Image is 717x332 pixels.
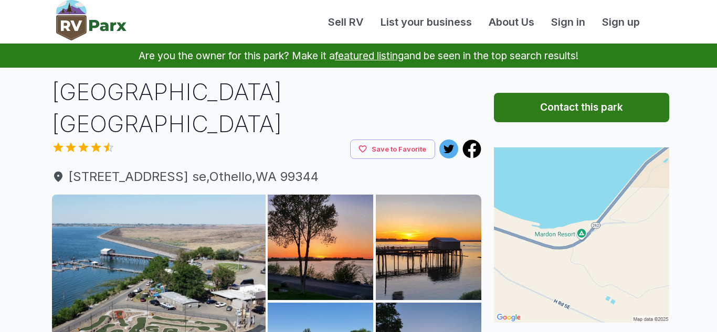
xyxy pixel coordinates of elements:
a: featured listing [335,49,404,62]
span: [STREET_ADDRESS] se , Othello , WA 99344 [52,167,481,186]
a: List your business [372,14,480,30]
img: AAcXr8p_eInZmLo7DW4mNf-dUdGZJUU_LgQIhDGNNIhQY-CMfvOvSc9Vcs_ztAPjbfgvCgMXOkaroJ609qMk0F1AlekayEsQd... [268,195,373,300]
p: Are you the owner for this park? Make it a and be seen in the top search results! [13,44,704,68]
h1: [GEOGRAPHIC_DATA] [GEOGRAPHIC_DATA] [52,76,481,140]
a: Sign in [543,14,594,30]
a: Sign up [594,14,648,30]
img: AAcXr8pKHYgruk3Kv4S8l08XdEL9-Ew8l8gT5cq33OvwLMSw276LSHZsKjCa348dGEZcQYOlZTaxtYjtaMeUQDuZZ36yRZsAu... [376,195,481,300]
button: Save to Favorite [350,140,435,159]
a: About Us [480,14,543,30]
a: Sell RV [320,14,372,30]
button: Contact this park [494,93,669,122]
img: Map for MarDon Resort on Potholes Reservoir [494,147,669,323]
a: [STREET_ADDRESS] se,Othello,WA 99344 [52,167,481,186]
